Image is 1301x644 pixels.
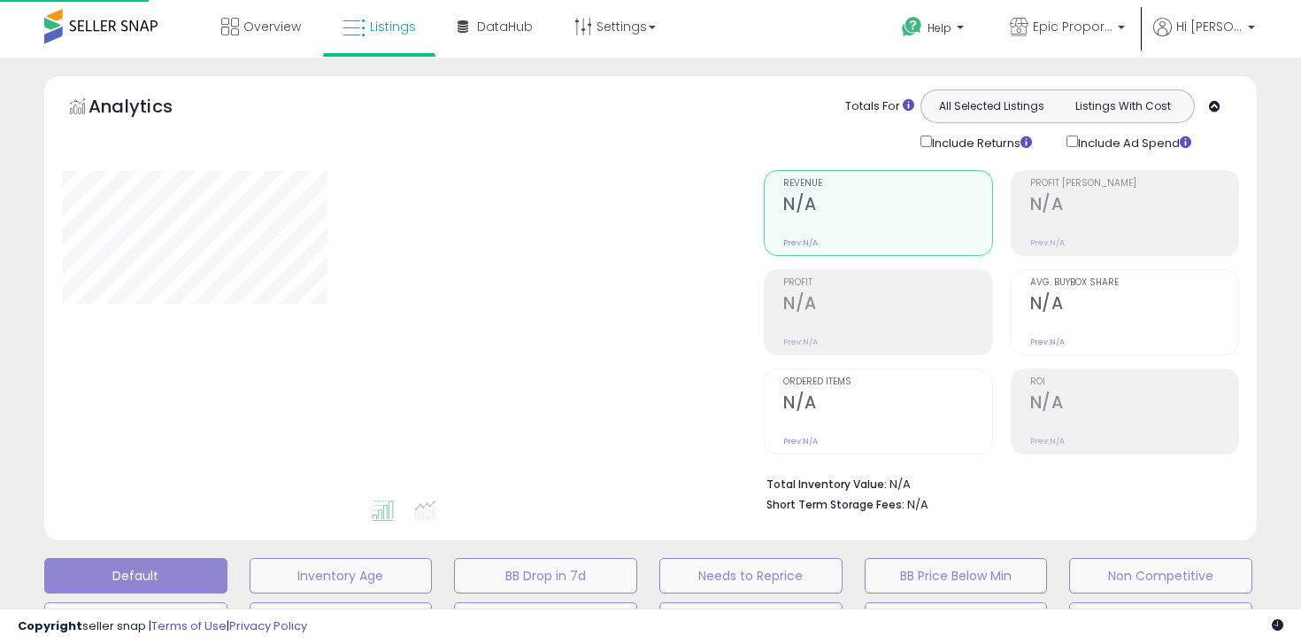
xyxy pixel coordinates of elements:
h2: N/A [783,392,991,416]
span: Profit [PERSON_NAME] [1030,179,1238,189]
i: Get Help [901,16,923,38]
button: 30 Day Decrease [659,602,843,638]
span: Help [928,20,951,35]
h5: Analytics [89,94,207,123]
h2: N/A [783,194,991,218]
button: Needs to Reprice [659,558,843,594]
button: Top Sellers [44,602,227,638]
small: Prev: N/A [783,436,818,446]
a: Hi [PERSON_NAME] [1153,18,1255,58]
b: Short Term Storage Fees: [766,497,905,512]
span: DataHub [477,18,533,35]
span: Avg. Buybox Share [1030,278,1238,288]
h2: N/A [1030,293,1238,317]
span: Listings [370,18,416,35]
button: BB Drop in 7d [454,558,637,594]
h2: N/A [783,293,991,317]
li: N/A [766,472,1226,493]
span: Revenue [783,179,991,189]
span: Profit [783,278,991,288]
button: Non Competitive [1069,558,1252,594]
div: Totals For [845,98,914,115]
small: Prev: N/A [783,337,818,347]
a: Privacy Policy [229,617,307,634]
span: Overview [243,18,301,35]
div: seller snap | | [18,618,307,635]
small: Prev: N/A [783,237,818,248]
button: Selling @ Max [250,602,433,638]
small: Prev: N/A [1030,436,1065,446]
button: BB Price Below Min [865,558,1048,594]
a: Terms of Use [151,617,227,634]
h2: N/A [1030,392,1238,416]
button: 0 orders BB blw min [865,602,1048,638]
div: Include Returns [907,132,1053,152]
button: All Selected Listings [926,95,1058,118]
a: Help [888,3,982,58]
div: Include Ad Spend [1053,132,1220,152]
h2: N/A [1030,194,1238,218]
span: Hi [PERSON_NAME] [1176,18,1243,35]
button: Items Being Repriced [454,602,637,638]
span: ROI [1030,377,1238,387]
button: Inventory Age [250,558,433,594]
button: Listings With Cost [1057,95,1189,118]
span: Epic Proportions [1033,18,1112,35]
small: Prev: N/A [1030,237,1065,248]
span: Ordered Items [783,377,991,387]
button: [PERSON_NAME] [1069,602,1252,638]
strong: Copyright [18,617,82,634]
b: Total Inventory Value: [766,477,887,492]
span: N/A [907,496,928,513]
button: Default [44,558,227,594]
small: Prev: N/A [1030,337,1065,347]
